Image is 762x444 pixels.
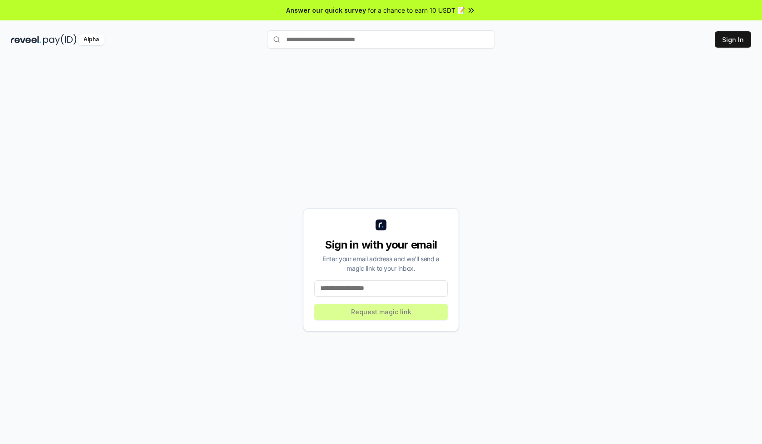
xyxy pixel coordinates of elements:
[43,34,77,45] img: pay_id
[376,220,386,230] img: logo_small
[314,238,448,252] div: Sign in with your email
[368,5,465,15] span: for a chance to earn 10 USDT 📝
[314,254,448,273] div: Enter your email address and we’ll send a magic link to your inbox.
[715,31,751,48] button: Sign In
[78,34,104,45] div: Alpha
[11,34,41,45] img: reveel_dark
[286,5,366,15] span: Answer our quick survey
